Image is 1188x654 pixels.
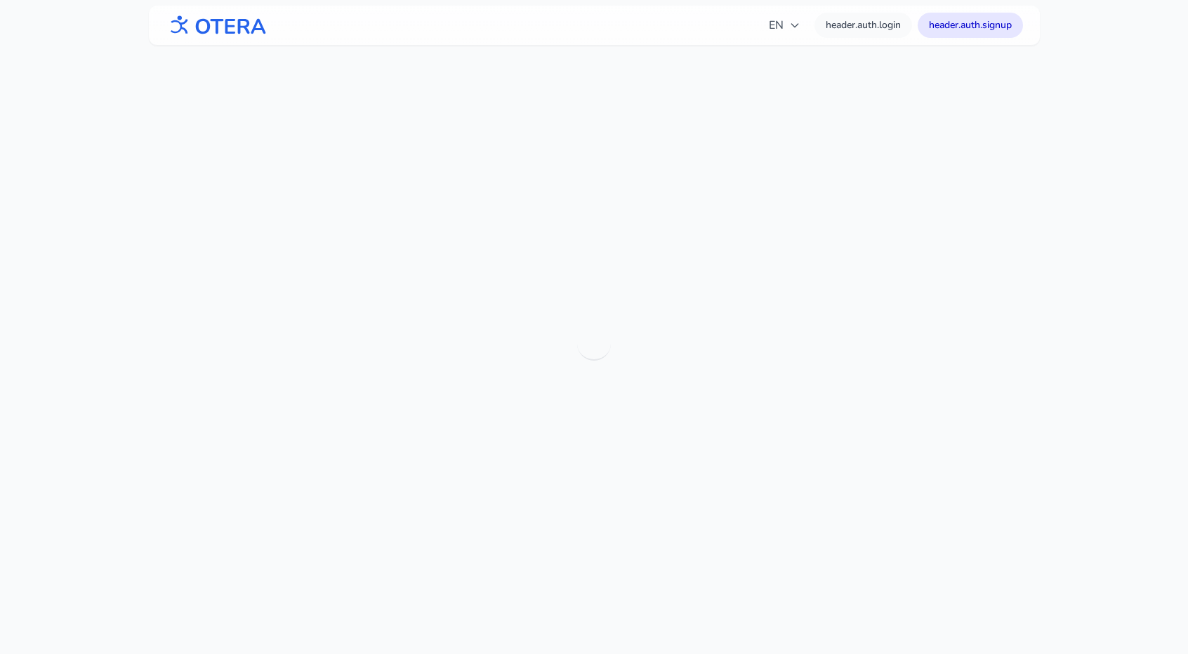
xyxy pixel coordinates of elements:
button: EN [760,11,809,39]
span: EN [769,17,800,34]
img: OTERA logo [166,10,267,41]
a: header.auth.signup [918,13,1023,38]
a: header.auth.login [814,13,912,38]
